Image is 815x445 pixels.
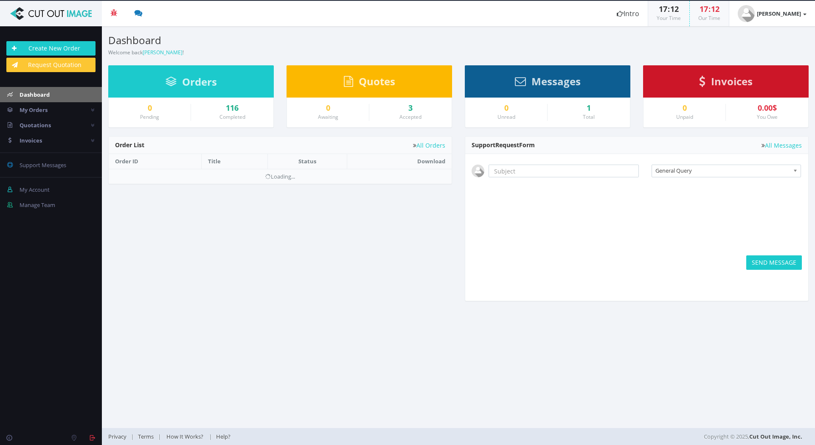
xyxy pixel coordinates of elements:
[655,165,790,176] span: General Query
[20,137,42,144] span: Invoices
[698,14,720,22] small: Our Time
[108,433,131,440] a: Privacy
[347,154,452,169] th: Download
[531,74,581,88] span: Messages
[515,79,581,87] a: Messages
[268,154,347,169] th: Status
[659,4,667,14] span: 17
[472,141,535,149] span: Support Form
[202,154,268,169] th: Title
[20,106,48,114] span: My Orders
[293,104,363,112] a: 0
[708,4,711,14] span: :
[161,433,209,440] a: How It Works?
[359,74,395,88] span: Quotes
[670,4,679,14] span: 12
[143,49,183,56] a: [PERSON_NAME]
[134,433,158,440] a: Terms
[704,432,802,441] span: Copyright © 2025,
[413,142,445,148] a: All Orders
[108,35,452,46] h3: Dashboard
[6,41,96,56] a: Create New Order
[497,113,515,120] small: Unread
[108,49,184,56] small: Welcome back !
[757,10,801,17] strong: [PERSON_NAME]
[657,14,681,22] small: Your Time
[344,79,395,87] a: Quotes
[115,104,184,112] a: 0
[472,104,541,112] a: 0
[182,75,217,89] span: Orders
[711,4,719,14] span: 12
[166,80,217,87] a: Orders
[109,169,452,184] td: Loading...
[608,1,648,26] a: Intro
[115,141,144,149] span: Order List
[700,4,708,14] span: 17
[140,113,159,120] small: Pending
[219,113,245,120] small: Completed
[20,186,50,193] span: My Account
[757,113,778,120] small: You Owe
[6,7,96,20] img: Cut Out Image
[729,1,815,26] a: [PERSON_NAME]
[318,113,338,120] small: Awaiting
[399,113,422,120] small: Accepted
[376,104,445,112] a: 3
[6,58,96,72] a: Request Quotation
[197,104,267,112] a: 116
[20,91,50,98] span: Dashboard
[650,104,719,112] a: 0
[20,201,55,209] span: Manage Team
[667,4,670,14] span: :
[554,104,624,112] div: 1
[583,113,595,120] small: Total
[762,142,802,148] a: All Messages
[749,433,802,440] a: Cut Out Image, Inc.
[676,113,693,120] small: Unpaid
[738,5,755,22] img: user_default.jpg
[711,74,753,88] span: Invoices
[108,428,575,445] div: | | |
[746,255,802,270] button: SEND MESSAGE
[20,161,66,169] span: Support Messages
[166,433,203,440] span: How It Works?
[732,104,802,112] div: 0.00$
[489,165,639,177] input: Subject
[20,121,51,129] span: Quotations
[109,154,202,169] th: Order ID
[495,141,519,149] span: Request
[699,79,753,87] a: Invoices
[472,165,484,177] img: user_default.jpg
[212,433,235,440] a: Help?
